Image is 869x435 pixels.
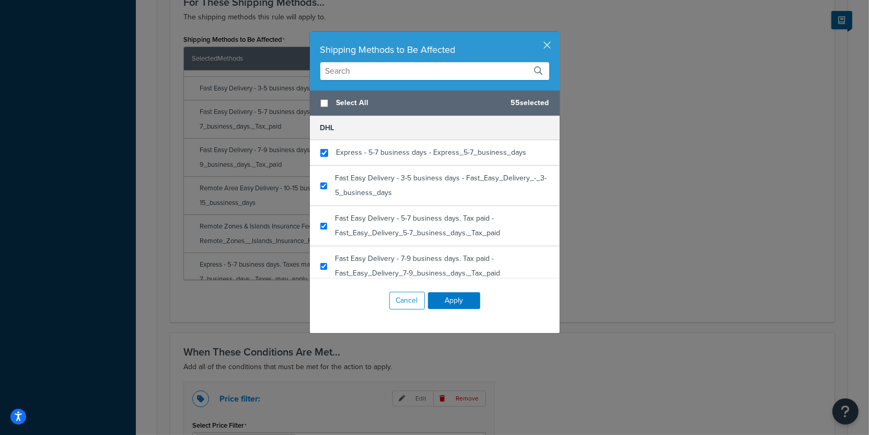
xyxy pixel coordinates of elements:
button: Cancel [389,292,425,310]
div: 55 selected [310,90,560,116]
button: Apply [428,292,480,309]
span: Fast Easy Delivery - 5-7 business days. Tax paid - Fast_Easy_Delivery_5-7_business_days._Tax_paid [335,213,501,238]
input: Search [320,62,549,80]
span: Fast Easy Delivery - 7-9 business days. Tax paid - Fast_Easy_Delivery_7-9_business_days._Tax_paid [335,253,501,279]
span: Express - 5-7 business days - Express_5-7_business_days [337,147,527,158]
span: Fast Easy Delivery - 3-5 business days - Fast_Easy_Delivery_-_3-5_business_days [335,173,547,198]
div: Shipping Methods to Be Affected [320,42,549,57]
h5: DHL [310,116,560,140]
span: Select All [337,96,503,110]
